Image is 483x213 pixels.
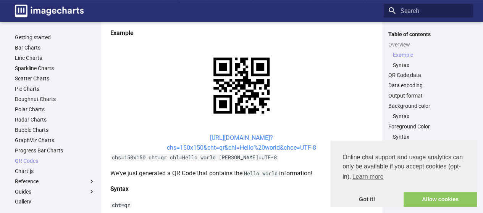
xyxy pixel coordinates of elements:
input: Search [384,4,473,18]
a: Syntax [393,113,468,120]
nav: Foreground Color [388,133,468,140]
a: Progress Bar Charts [15,147,95,154]
a: Image-Charts documentation [12,2,87,20]
a: Gallery [15,198,95,205]
a: QR Codes [15,157,95,164]
a: Pie Charts [15,85,95,92]
a: Background color [388,102,468,109]
span: Online chat support and usage analytics can only be available if you accept cookies (opt-in). [342,153,465,183]
a: Scatter Charts [15,75,95,82]
a: Line Charts [15,54,95,61]
a: Bubble Charts [15,127,95,133]
label: Guides [15,188,95,195]
a: Syntax [393,133,468,140]
p: We've just generated a QR Code that contains the information! [110,168,373,178]
a: Example [393,51,468,58]
label: Reference [15,178,95,185]
h4: Example [110,28,373,38]
a: [URL][DOMAIN_NAME]?chs=150x150&cht=qr&chl=Hello%20world&choe=UTF-8 [167,134,316,151]
a: Bar Charts [15,44,95,51]
a: Data encoding [388,82,468,89]
a: QR Code data [388,72,468,78]
a: Foreground Color [388,123,468,130]
a: dismiss cookie message [330,192,404,207]
img: chart [200,44,283,127]
a: Doughnut Charts [15,96,95,102]
code: cht=qr [110,202,132,208]
label: Table of contents [384,31,473,38]
img: logo [15,5,84,17]
nav: Overview [388,51,468,69]
a: allow cookies [404,192,477,207]
a: Getting started [15,34,95,41]
a: Polar Charts [15,106,95,113]
a: GraphViz Charts [15,137,95,144]
h4: Syntax [110,184,373,194]
code: chs=150x150 cht=qr chl=Hello world [PERSON_NAME]=UTF-8 [110,154,278,161]
a: Sparkline Charts [15,65,95,72]
a: Radar Charts [15,116,95,123]
nav: Table of contents [384,31,473,151]
a: Overview [388,41,468,48]
a: learn more about cookies [351,171,384,183]
nav: Background color [388,113,468,120]
code: Hello world [242,170,279,177]
div: cookieconsent [330,141,477,207]
a: Chart.js [15,168,95,175]
a: Syntax [393,62,468,69]
a: Output format [388,92,468,99]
